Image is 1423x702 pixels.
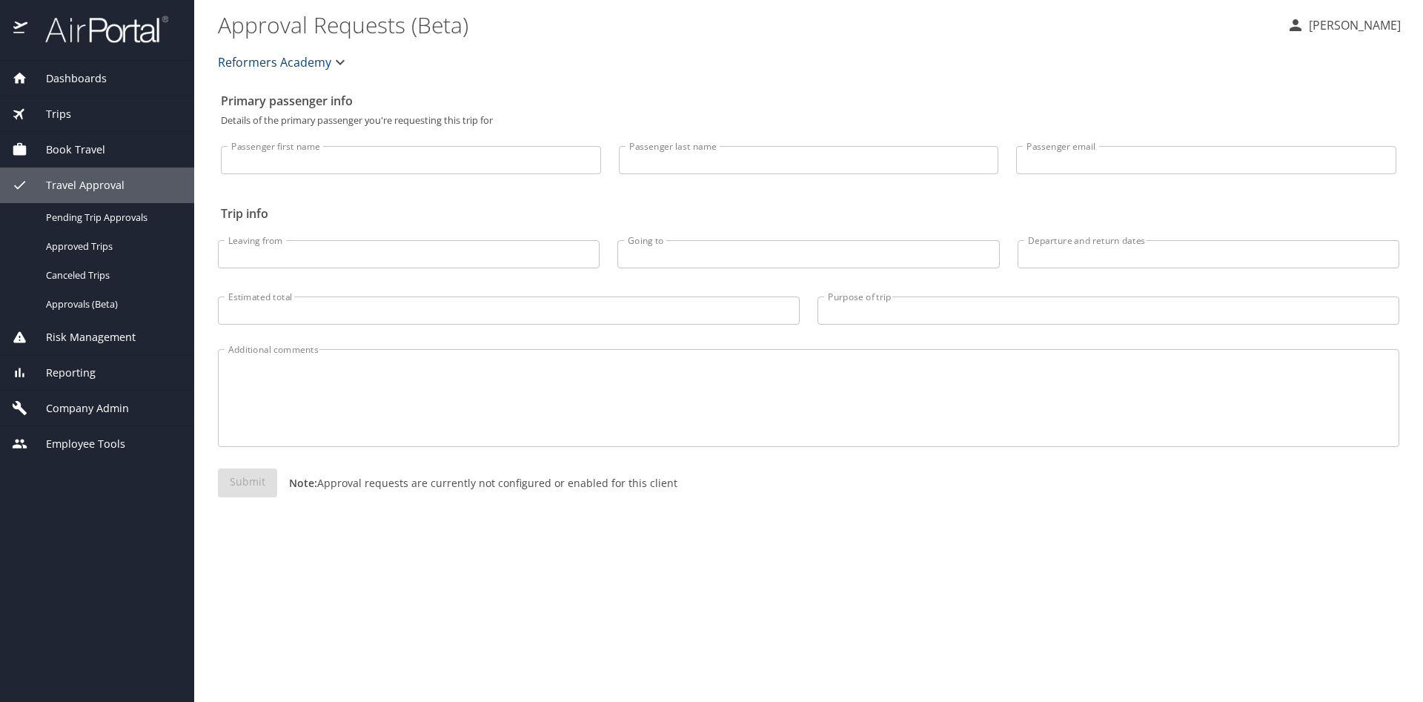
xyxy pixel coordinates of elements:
[27,177,125,193] span: Travel Approval
[221,89,1396,113] h2: Primary passenger info
[27,329,136,345] span: Risk Management
[46,239,176,254] span: Approved Trips
[221,202,1396,225] h2: Trip info
[46,268,176,282] span: Canceled Trips
[46,211,176,225] span: Pending Trip Approvals
[27,400,129,417] span: Company Admin
[27,436,125,452] span: Employee Tools
[277,475,677,491] p: Approval requests are currently not configured or enabled for this client
[218,1,1275,47] h1: Approval Requests (Beta)
[13,15,29,44] img: icon-airportal.png
[212,47,355,77] button: Reformers Academy
[221,116,1396,125] p: Details of the primary passenger you're requesting this trip for
[27,365,96,381] span: Reporting
[27,70,107,87] span: Dashboards
[1281,12,1407,39] button: [PERSON_NAME]
[29,15,168,44] img: airportal-logo.png
[1304,16,1401,34] p: [PERSON_NAME]
[289,476,317,490] strong: Note:
[46,297,176,311] span: Approvals (Beta)
[27,106,71,122] span: Trips
[218,52,331,73] span: Reformers Academy
[27,142,105,158] span: Book Travel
